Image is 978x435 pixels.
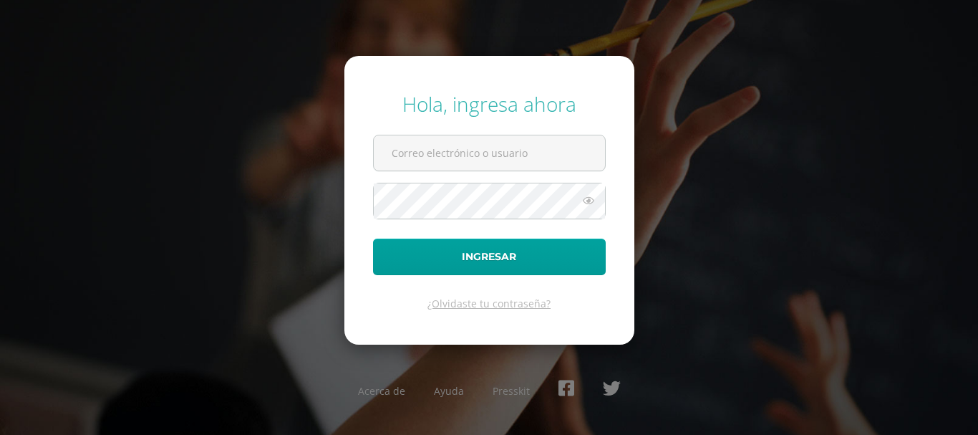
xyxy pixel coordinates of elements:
[493,384,530,398] a: Presskit
[373,90,606,118] div: Hola, ingresa ahora
[434,384,464,398] a: Ayuda
[373,239,606,275] button: Ingresar
[427,297,551,310] a: ¿Olvidaste tu contraseña?
[374,135,605,171] input: Correo electrónico o usuario
[358,384,405,398] a: Acerca de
